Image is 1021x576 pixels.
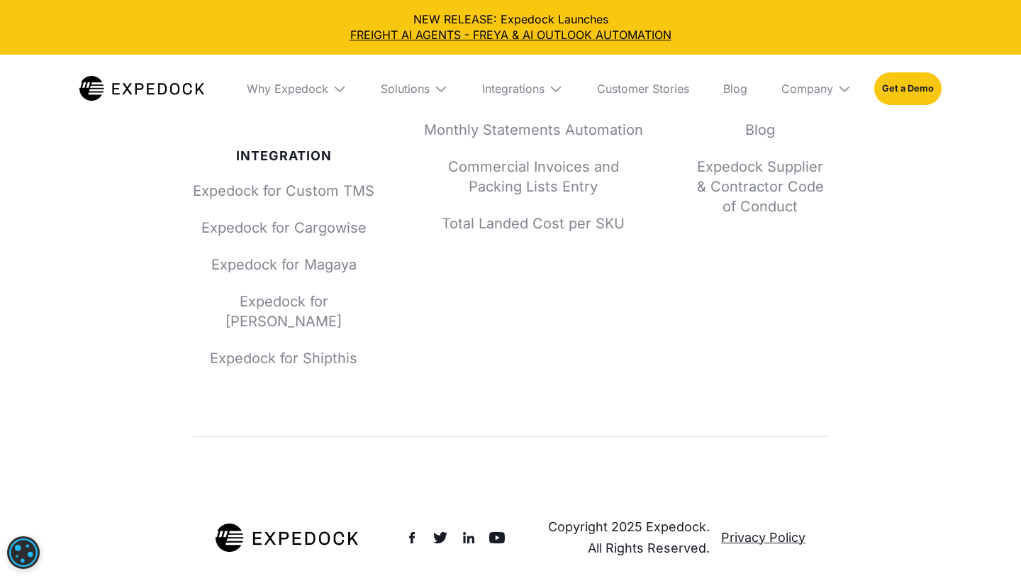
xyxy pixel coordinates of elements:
[692,157,828,216] a: Expedock Supplier & Contractor Code of Conduct
[193,148,374,164] div: Integration
[721,527,805,548] a: Privacy Policy
[11,11,1010,43] div: NEW RELEASE: Expedock Launches
[712,55,759,123] a: Blog
[193,181,374,201] a: Expedock for Custom TMS
[781,82,833,96] div: Company
[193,348,374,368] a: Expedock for Shipthis
[193,218,374,238] a: Expedock for Cargowise
[586,55,701,123] a: Customer Stories
[369,55,459,123] div: Solutions
[11,27,1010,43] a: FREIGHT AI AGENTS - FREYA & AI OUTLOOK AUTOMATION
[420,120,647,140] a: Monthly Statements Automation
[540,516,710,559] div: Copyright 2025 Expedock. All Rights Reserved.
[692,120,828,140] a: Blog
[770,55,863,123] div: Company
[874,72,942,105] a: Get a Demo
[381,82,430,96] div: Solutions
[482,82,545,96] div: Integrations
[235,55,358,123] div: Why Expedock
[420,214,647,233] a: Total Landed Cost per SKU
[193,292,374,331] a: Expedock for [PERSON_NAME]
[471,55,574,123] div: Integrations
[420,157,647,196] a: Commercial Invoices and Packing Lists Entry
[950,508,1021,576] iframe: Chat Widget
[950,508,1021,576] div: Sohbet Aracı
[193,255,374,275] a: Expedock for Magaya
[247,82,328,96] div: Why Expedock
